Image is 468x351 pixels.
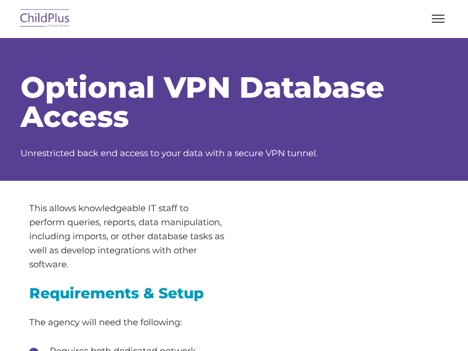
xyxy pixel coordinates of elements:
[20,147,318,159] span: Unrestricted back end access to your data with a secure VPN tunnel.
[18,5,73,33] img: ChildPlus by Procare Solutions
[29,201,225,271] p: This allows knowledgeable IT staff to perform queries, reports, data manipulation, including impo...
[29,315,225,329] p: The agency will need the following:
[29,286,225,301] h3: Requirements & Setup
[20,70,384,135] span: Optional VPN Database Access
